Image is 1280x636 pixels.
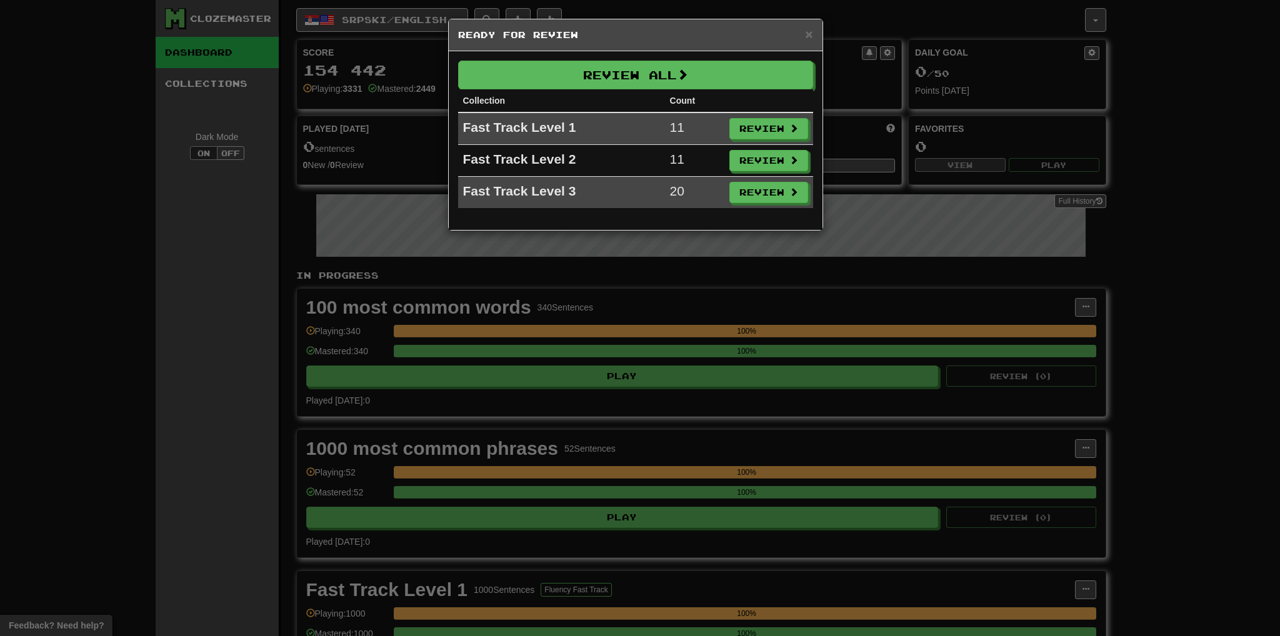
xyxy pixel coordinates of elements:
button: Review [729,118,808,139]
button: Close [805,27,812,41]
h5: Ready for Review [458,29,813,41]
th: Collection [458,89,665,112]
span: × [805,27,812,41]
td: 20 [665,177,724,209]
button: Review All [458,61,813,89]
td: Fast Track Level 1 [458,112,665,145]
td: 11 [665,112,724,145]
button: Review [729,182,808,203]
td: Fast Track Level 3 [458,177,665,209]
button: Review [729,150,808,171]
td: 11 [665,145,724,177]
td: Fast Track Level 2 [458,145,665,177]
th: Count [665,89,724,112]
